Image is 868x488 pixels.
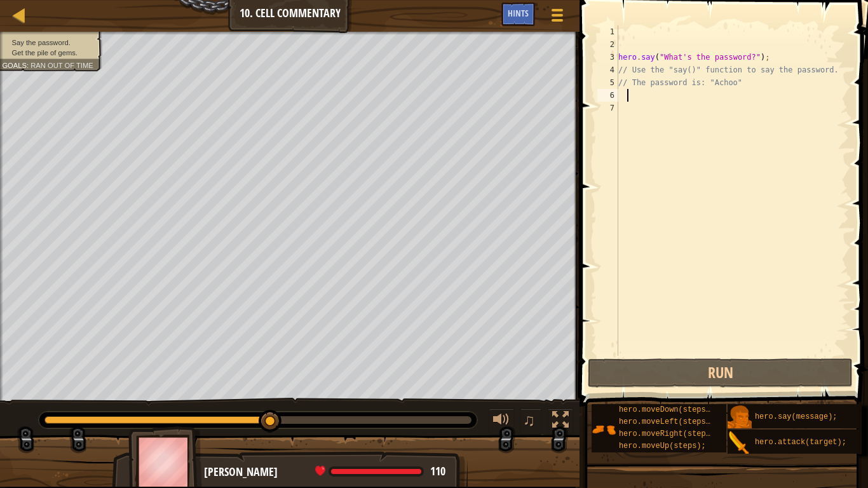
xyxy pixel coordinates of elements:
[588,358,853,388] button: Run
[728,405,752,430] img: portrait.png
[597,25,618,38] div: 1
[597,89,618,102] div: 6
[548,409,573,435] button: Toggle fullscreen
[508,7,529,19] span: Hints
[27,61,31,69] span: :
[597,64,618,76] div: 4
[597,76,618,89] div: 5
[597,38,618,51] div: 2
[2,37,95,48] li: Say the password.
[489,409,514,435] button: Adjust volume
[619,405,715,414] span: hero.moveDown(steps);
[592,417,616,442] img: portrait.png
[2,61,27,69] span: Goals
[728,431,752,455] img: portrait.png
[430,463,445,479] span: 110
[619,430,719,438] span: hero.moveRight(steps);
[12,38,71,46] span: Say the password.
[2,48,95,58] li: Get the pile of gems.
[31,61,93,69] span: Ran out of time
[204,464,455,480] div: [PERSON_NAME]
[755,438,846,447] span: hero.attack(target);
[619,417,715,426] span: hero.moveLeft(steps);
[597,102,618,114] div: 7
[619,442,706,451] span: hero.moveUp(steps);
[12,48,78,57] span: Get the pile of gems.
[755,412,837,421] span: hero.say(message);
[520,409,542,435] button: ♫
[597,51,618,64] div: 3
[541,3,573,32] button: Show game menu
[315,466,445,477] div: health: 110 / 110
[523,410,536,430] span: ♫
